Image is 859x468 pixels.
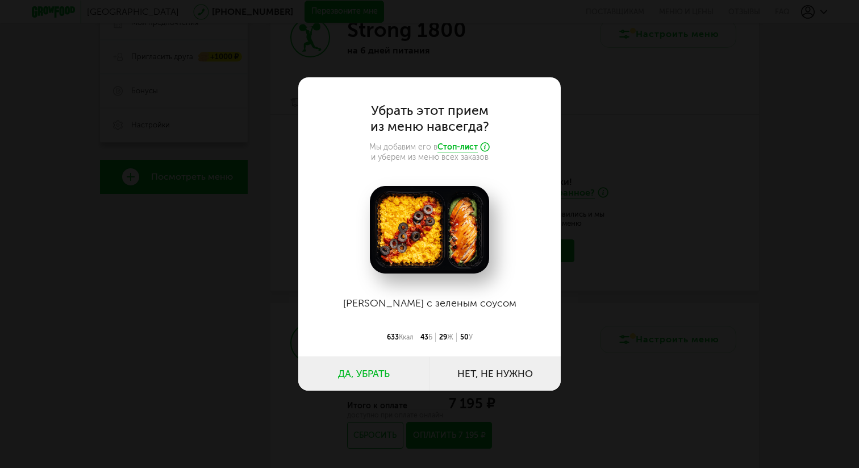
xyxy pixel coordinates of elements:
[327,102,533,134] h3: Убрать этот прием из меню навсегда?
[370,186,489,274] img: big_dqm4sDYWqXhf7DRj.png
[428,333,432,341] span: Б
[437,142,478,152] span: Стоп-лист
[469,333,473,341] span: У
[417,333,436,342] div: 43
[327,142,533,162] p: Мы добавим его в и уберем из меню всех заказов
[298,357,429,391] button: Да, убрать
[429,357,561,391] button: Нет, не нужно
[457,333,476,342] div: 50
[399,333,414,341] span: Ккал
[447,333,453,341] span: Ж
[327,285,533,321] h4: [PERSON_NAME] с зеленым соусом
[436,333,457,342] div: 29
[383,333,417,342] div: 633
